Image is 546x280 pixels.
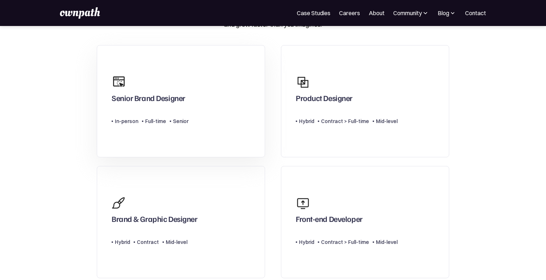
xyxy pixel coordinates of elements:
[281,166,449,278] a: Front-end DeveloperHybridContract > Full-timeMid-level
[145,117,166,126] div: Full-time
[166,238,187,246] div: Mid-level
[299,117,314,126] div: Hybrid
[296,93,352,106] div: Product Designer
[321,117,369,126] div: Contract > Full-time
[369,9,385,17] a: About
[438,9,449,17] div: Blog
[299,238,314,246] div: Hybrid
[112,93,185,106] div: Senior Brand Designer
[97,45,265,157] a: Senior Brand DesignerIn-personFull-timeSenior
[393,9,422,17] div: Community
[281,45,449,157] a: Product DesignerHybridContract > Full-timeMid-level
[296,214,363,227] div: Front-end Developer
[297,9,330,17] a: Case Studies
[339,9,360,17] a: Careers
[438,9,456,17] div: Blog
[137,238,159,246] div: Contract
[115,117,138,126] div: In-person
[393,9,429,17] div: Community
[112,214,197,227] div: Brand & Graphic Designer
[465,9,486,17] a: Contact
[173,117,188,126] div: Senior
[115,238,130,246] div: Hybrid
[97,166,265,278] a: Brand & Graphic DesignerHybridContractMid-level
[376,117,398,126] div: Mid-level
[376,238,398,246] div: Mid-level
[321,238,369,246] div: Contract > Full-time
